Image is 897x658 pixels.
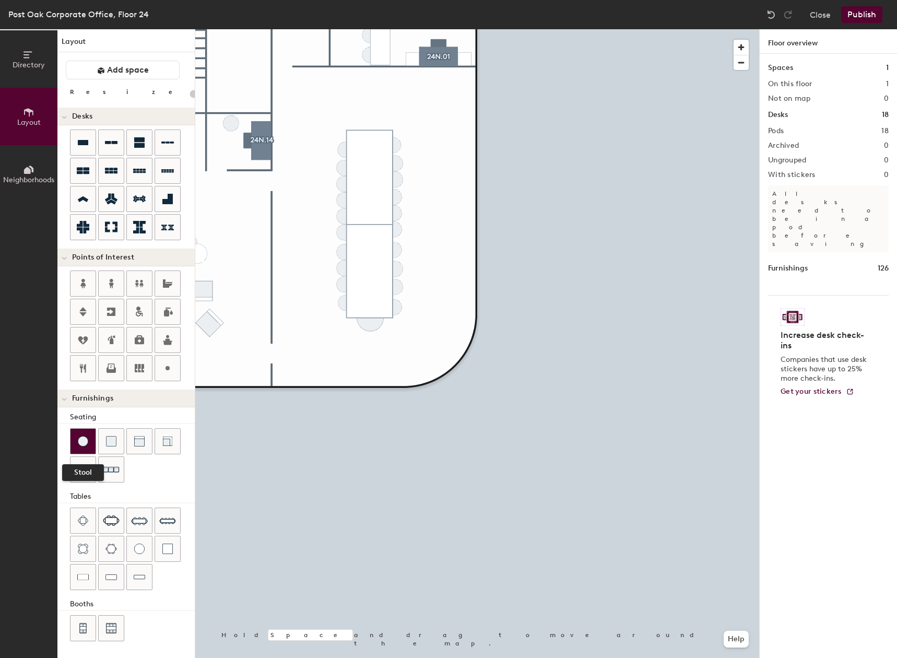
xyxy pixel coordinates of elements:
img: Table (1x4) [134,572,145,582]
button: Publish [841,6,882,23]
h2: 0 [884,156,889,164]
button: Close [810,6,831,23]
button: Table (1x4) [126,564,152,590]
h2: With stickers [768,171,816,179]
img: Redo [783,9,793,20]
h2: 1 [886,80,889,88]
img: Ten seat table [159,512,176,529]
div: Booths [70,598,195,610]
button: Table (1x1) [155,536,181,562]
h2: 0 [884,95,889,103]
div: Post Oak Corporate Office, Floor 24 [8,8,149,21]
img: Stool [78,436,88,446]
h2: 18 [881,127,889,135]
span: Desks [72,112,92,121]
h1: 1 [886,62,889,74]
img: Eight seat table [131,512,148,529]
img: Couch (corner) [162,436,173,446]
h1: 126 [878,263,889,274]
img: Six seat booth [106,623,116,633]
h1: Floor overview [760,29,897,54]
button: Table (1x3) [98,564,124,590]
img: Four seat booth [78,623,88,633]
h2: On this floor [768,80,812,88]
button: Couch (x2) [70,456,96,483]
img: Couch (x3) [103,462,120,478]
div: Tables [70,491,195,502]
h1: 18 [882,109,889,121]
button: Couch (x3) [98,456,124,483]
img: Undo [766,9,776,20]
img: Table (1x3) [105,572,117,582]
span: Add space [107,65,149,75]
h2: Ungrouped [768,156,807,164]
h2: 0 [884,171,889,179]
img: Six seat round table [105,544,117,554]
span: Directory [13,61,45,69]
button: Six seat round table [98,536,124,562]
button: Eight seat table [126,508,152,534]
button: Four seat table [70,508,96,534]
img: Four seat round table [78,544,88,554]
button: Four seat booth [70,615,96,641]
h2: Pods [768,127,784,135]
img: Six seat table [103,515,120,526]
button: Ten seat table [155,508,181,534]
button: Couch (middle) [126,428,152,454]
h1: Desks [768,109,788,121]
img: Table (1x1) [162,544,173,554]
button: StoolStool [70,428,96,454]
button: Couch (corner) [155,428,181,454]
span: Furnishings [72,394,113,403]
a: Get your stickers [781,387,854,396]
img: Cushion [106,436,116,446]
h1: Spaces [768,62,793,74]
img: Sticker logo [781,308,805,326]
button: Help [724,631,749,648]
p: All desks need to be in a pod before saving [768,185,889,252]
h1: Furnishings [768,263,808,274]
span: Neighborhoods [3,175,54,184]
button: Table (1x2) [70,564,96,590]
button: Six seat booth [98,615,124,641]
span: Layout [17,118,41,127]
h4: Increase desk check-ins [781,330,870,351]
h2: Archived [768,142,799,150]
span: Get your stickers [781,387,842,396]
img: Table (1x2) [77,572,89,582]
h2: 0 [884,142,889,150]
img: Four seat table [78,515,88,526]
h1: Layout [57,36,195,52]
h2: Not on map [768,95,810,103]
button: Table (round) [126,536,152,562]
span: Points of Interest [72,253,134,262]
img: Couch (middle) [134,436,145,446]
div: Resize [70,88,185,96]
p: Companies that use desk stickers have up to 25% more check-ins. [781,355,870,383]
img: Couch (x2) [75,461,91,478]
button: Six seat table [98,508,124,534]
button: Cushion [98,428,124,454]
button: Add space [66,61,180,79]
div: Seating [70,412,195,423]
img: Table (round) [134,544,145,554]
button: Four seat round table [70,536,96,562]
